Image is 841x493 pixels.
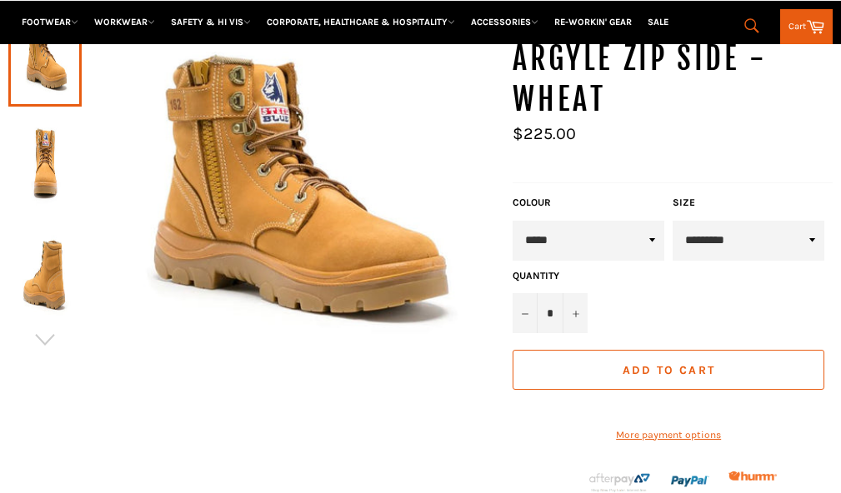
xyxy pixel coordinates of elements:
[88,9,162,35] a: WORKWEAR
[641,9,675,35] a: SALE
[17,118,73,210] img: STEEL BLUE 312152 ARGYLE ZIP SIDE - WHEAT - Workin' Gear
[623,363,715,377] span: Add to Cart
[513,293,538,333] button: Reduce item quantity by one
[548,9,638,35] a: RE-WORKIN' GEAR
[17,230,73,321] img: STEEL BLUE 312152 ARGYLE ZIP SIDE - WHEAT - Workin' Gear
[673,196,824,210] label: Size
[513,196,664,210] label: COLOUR
[260,9,462,35] a: CORPORATE, HEALTHCARE & HOSPITALITY
[513,269,588,283] label: Quantity
[513,350,824,390] button: Add to Cart
[464,9,545,35] a: ACCESSORIES
[588,471,652,493] img: Afterpay-Logo-on-dark-bg_large.png
[563,293,588,333] button: Increase item quantity by one
[164,9,258,35] a: SAFETY & HI VIS
[780,9,833,44] a: Cart
[728,471,777,481] img: Humm_core_logo_RGB-01_300x60px_small_195d8312-4386-4de7-b182-0ef9b6303a37.png
[15,9,85,35] a: FOOTWEAR
[513,124,576,143] span: $225.00
[513,428,824,442] a: More payment options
